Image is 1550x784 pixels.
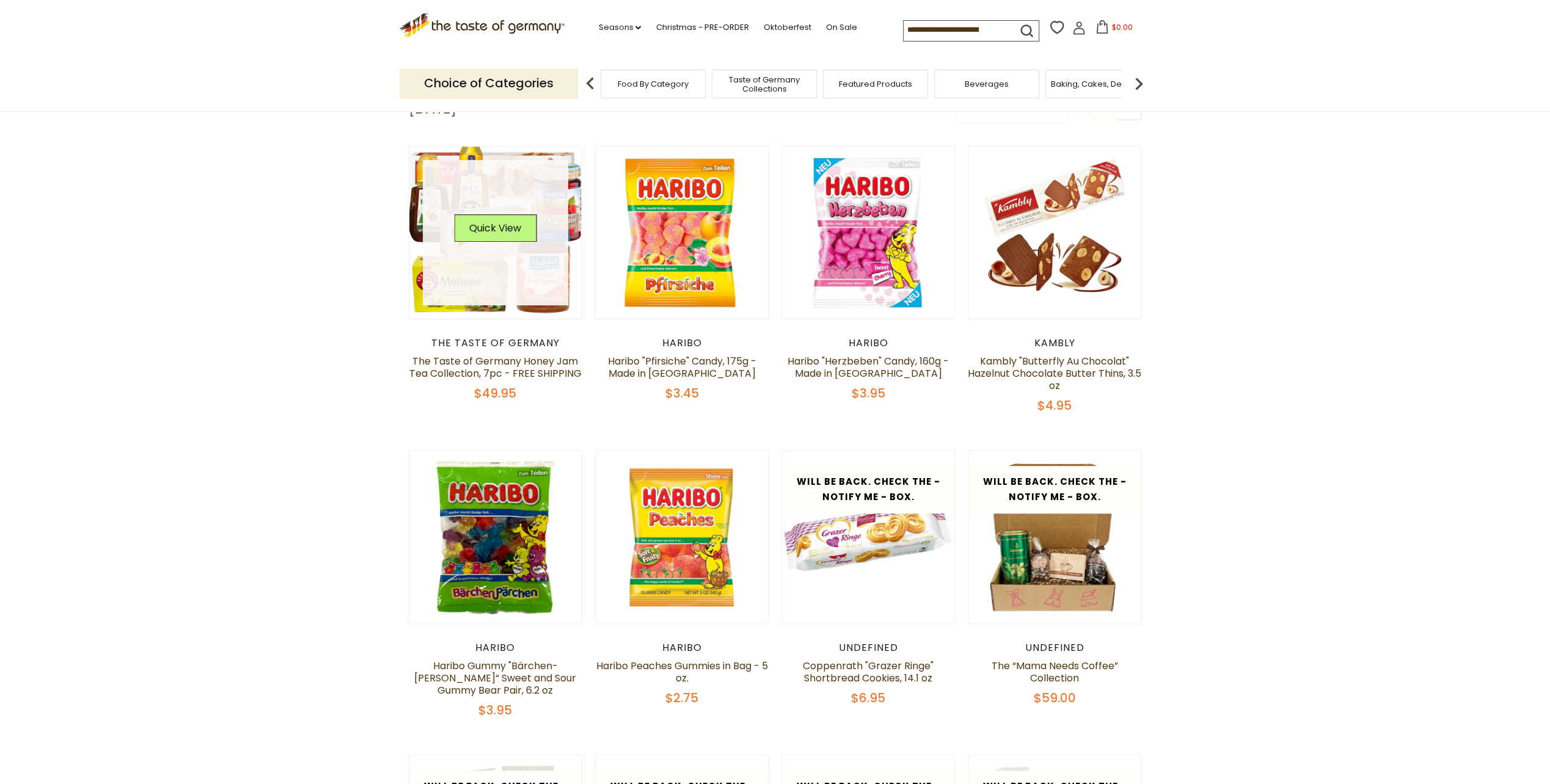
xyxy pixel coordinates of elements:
a: The “Mama Needs Coffee” Collection [992,659,1118,685]
img: Kambly "Butterfly Au Chocolat" Hazelnut Chocolate Butter Thins, 3.5 oz [968,147,1141,319]
span: $3.95 [852,385,885,402]
a: Coppenrath "Grazer Ringe" Shortbread Cookies, 14.1 oz [803,659,934,685]
p: Choice of Categories [400,68,578,98]
img: Haribo "Pfirsiche" Candy, 175g - Made in Germany [596,147,769,319]
a: Beverages [965,79,1009,89]
span: $0.00 [1111,22,1132,32]
div: Haribo [409,642,583,654]
span: $4.95 [1037,397,1072,414]
a: Haribo Gummy "Bärchen-[PERSON_NAME]“ Sweet and Sour Gummy Bear Pair, 6.2 oz [414,659,576,697]
a: Oktoberfest [763,21,811,34]
a: Christmas - PRE-ORDER [656,21,748,34]
a: Seasons [598,21,641,34]
span: $3.95 [478,702,512,719]
img: previous arrow [578,71,602,96]
h1: [DATE] [409,100,456,118]
div: Haribo [595,642,769,654]
img: The “Mama Needs Coffee” Collection [968,451,1141,623]
button: Quick View [454,214,536,242]
span: $49.95 [474,385,516,402]
div: undefined [968,642,1142,654]
img: Haribo Gummy "Bärchen-Pärchen“ Sweet and Sour Gummy Bear Pair, 6.2 oz [409,451,582,623]
div: The Taste of Germany [409,337,583,349]
button: $0.00 [1088,20,1140,38]
img: Haribo "Herzbeben" Candy, 160g - Made in Germany [782,147,955,319]
a: Haribo "Pfirsiche" Candy, 175g - Made in [GEOGRAPHIC_DATA] [607,354,756,380]
span: $6.95 [851,689,885,706]
span: $59.00 [1034,689,1076,706]
div: Haribo [595,337,769,349]
a: Taste of Germany Collections [715,75,813,93]
img: The Taste of Germany Honey Jam Tea Collection, 7pc - FREE SHIPPING [409,147,582,319]
span: $2.75 [665,689,698,706]
a: Haribo Peaches Gummies in Bag - 5 oz. [596,659,767,685]
a: Food By Category [618,79,689,89]
img: Haribo Peaches Gummies in Bag - 5 oz. [596,451,769,623]
img: next arrow [1127,71,1151,96]
img: Coppenrath "Grazer Ringe" Shortbread Cookies, 14.1 oz [782,451,955,623]
a: Kambly "Butterfly Au Chocolat" Hazelnut Chocolate Butter Thins, 3.5 oz [968,354,1141,393]
a: Haribo "Herzbeben" Candy, 160g - Made in [GEOGRAPHIC_DATA] [788,354,949,380]
div: Haribo [781,337,956,349]
a: The Taste of Germany Honey Jam Tea Collection, 7pc - FREE SHIPPING [409,354,582,380]
span: $3.45 [665,385,698,402]
div: Kambly [968,337,1142,349]
a: On Sale [825,21,857,34]
a: Baking, Cakes, Desserts [1051,79,1146,89]
div: undefined [781,642,956,654]
a: Featured Products [839,79,912,89]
